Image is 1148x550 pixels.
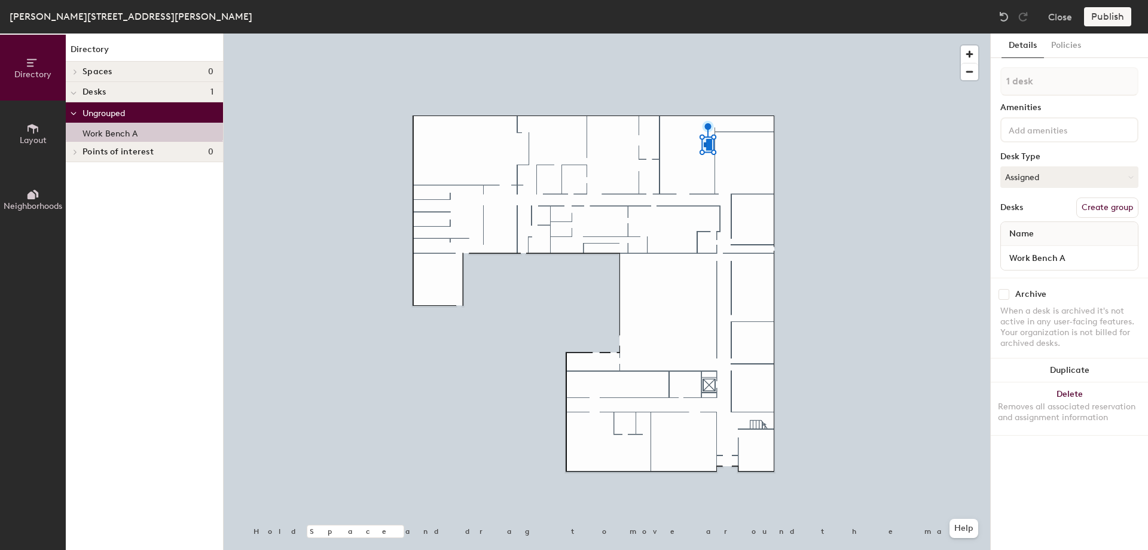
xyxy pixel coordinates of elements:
[949,519,978,538] button: Help
[1000,103,1138,113] div: Amenities
[991,382,1148,435] button: DeleteRemoves all associated reservation and assignment information
[1015,290,1046,299] div: Archive
[1000,152,1138,162] div: Desk Type
[1044,34,1088,58] button: Policies
[210,87,213,97] span: 1
[1076,197,1138,218] button: Create group
[14,69,51,80] span: Directory
[20,135,47,145] span: Layout
[66,43,223,62] h1: Directory
[83,108,125,118] span: Ungrouped
[10,9,252,24] div: [PERSON_NAME][STREET_ADDRESS][PERSON_NAME]
[83,147,154,157] span: Points of interest
[998,11,1010,23] img: Undo
[1003,223,1040,245] span: Name
[1002,34,1044,58] button: Details
[991,358,1148,382] button: Duplicate
[1000,306,1138,349] div: When a desk is archived it's not active in any user-facing features. Your organization is not bil...
[1017,11,1029,23] img: Redo
[208,67,213,77] span: 0
[998,402,1141,423] div: Removes all associated reservation and assignment information
[208,147,213,157] span: 0
[1048,7,1072,26] button: Close
[1000,166,1138,188] button: Assigned
[1000,203,1023,212] div: Desks
[1006,122,1114,136] input: Add amenities
[83,125,138,139] p: Work Bench A
[4,201,62,211] span: Neighborhoods
[83,87,106,97] span: Desks
[1003,250,1135,266] input: Unnamed desk
[83,67,112,77] span: Spaces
